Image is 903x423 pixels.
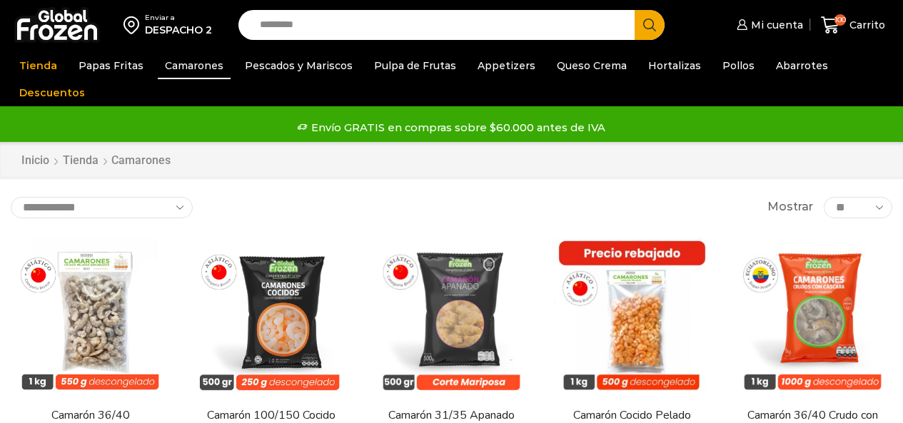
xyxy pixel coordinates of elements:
[11,197,193,218] select: Pedido de la tienda
[715,52,762,79] a: Pollos
[12,79,92,106] a: Descuentos
[834,14,846,26] span: 100
[470,52,543,79] a: Appetizers
[62,153,99,169] a: Tienda
[817,9,889,42] a: 100 Carrito
[767,199,813,215] span: Mostrar
[238,52,360,79] a: Pescados y Mariscos
[635,10,665,40] button: Search button
[747,18,803,32] span: Mi cuenta
[367,52,463,79] a: Pulpa de Frutas
[733,11,803,39] a: Mi cuenta
[145,23,212,37] div: DESPACHO 2
[846,18,885,32] span: Carrito
[21,153,171,169] nav: Breadcrumb
[71,52,151,79] a: Papas Fritas
[12,52,64,79] a: Tienda
[21,153,50,169] a: Inicio
[769,52,835,79] a: Abarrotes
[123,13,145,37] img: address-field-icon.svg
[550,52,634,79] a: Queso Crema
[641,52,708,79] a: Hortalizas
[145,13,212,23] div: Enviar a
[111,153,171,167] h1: Camarones
[158,52,231,79] a: Camarones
